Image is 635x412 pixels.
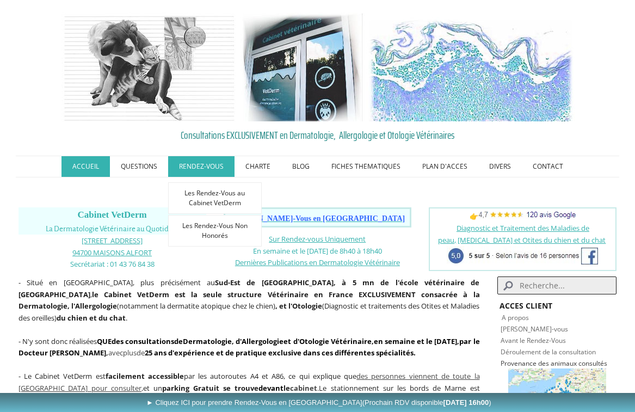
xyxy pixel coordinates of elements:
span: plus [123,348,137,358]
a: Otologie Vétérin [299,336,357,346]
a: Sur Rendez-vous Uniquement [269,234,366,244]
a: ACCUEIL [61,156,110,177]
span: devant [258,383,283,393]
span: avec de [19,336,480,358]
span: en semaine et le [DATE] [374,336,458,346]
a: BLOG [281,156,320,177]
span: 👉 [470,211,576,221]
a: A propos [502,313,529,322]
strong: Sud-Est de [GEOGRAPHIC_DATA], à 5 mn de l'école vétérinaire de [GEOGRAPHIC_DATA] [19,278,480,299]
span: (Prochain RDV disponible ) [362,398,491,407]
a: Diagnostic et Traitement des Maladies de peau, [438,223,589,245]
a: Les Rendez-Vous au Cabinet VetDerm [168,182,262,214]
a: Dermatologie [183,336,232,346]
span: Secrétariat : 01 43 76 84 38 [70,259,155,269]
a: Allergologie [242,336,283,346]
span: . [317,383,319,393]
span: En semaine et le [DATE] de 8h40 à 18h40 [253,246,382,256]
a: consultations [125,336,174,346]
a: Les Rendez-Vous Non Honorés [168,215,262,247]
strong: QUE [97,336,112,346]
span: facilement [106,371,145,381]
strong: le [92,290,98,299]
a: [PERSON_NAME]-Vous en [GEOGRAPHIC_DATA] [230,215,405,223]
span: La Dermatologie Vétérinaire au Quotidien [46,225,179,233]
a: CONTACT [522,156,574,177]
a: Consultations EXCLUSIVEMENT en Dermatologie, Allergologie et Otologie Vétérinaires [19,127,617,143]
a: aire [357,336,372,346]
a: [STREET_ADDRESS] [82,235,143,245]
strong: des [112,336,124,346]
a: CHARTE [235,156,281,177]
a: [PERSON_NAME]-vous [501,324,568,334]
strong: du chien et du chat [57,313,126,323]
input: Search [497,276,617,294]
a: rovenance [504,359,537,368]
a: PLAN D'ACCES [411,156,478,177]
a: 94700 MAISONS ALFORT [72,247,152,257]
span: P [501,359,504,368]
strong: , [372,336,374,346]
a: DIVERS [478,156,522,177]
span: ► Cliquez ICI pour prendre Rendez-Vous en [GEOGRAPHIC_DATA] [146,398,491,407]
span: parking Gratuit se trouve le [162,383,317,393]
span: - N'y sont donc réalisées [19,336,480,358]
span: des animaux consultés [538,359,607,368]
span: , [457,336,459,346]
strong: ACCES CLIENT [500,300,552,311]
span: - Le Cabinet VetDerm est par les autoroutes A4 et A86, ce qui explique que et un Le stationnement... [19,371,480,404]
a: Dernières Publications en Dermatologie Vétérinaire [235,257,400,267]
span: Cabinet VetDerm [78,210,147,220]
strong: 25 ans d'expérience et de pratique exclusive dans ces différentes spécialités. [145,348,416,358]
b: , et l'Otologie [275,301,322,311]
a: RENDEZ-VOUS [168,156,235,177]
a: QUESTIONS [110,156,168,177]
a: FICHES THEMATIQUES [320,156,411,177]
a: Déroulement de la consultation [501,347,596,356]
b: Cabinet VetDerm est la seule structure Vétérinaire en [104,290,323,299]
b: [DATE] 16h00 [443,398,489,407]
span: cabinet [290,383,317,393]
a: [MEDICAL_DATA] et Otites du chien et du chat [458,235,606,245]
strong: accessible [148,371,184,381]
a: Avant le Rendez-Vous [501,336,566,345]
span: - Situé en [GEOGRAPHIC_DATA], plus précisément au , (notamment la dermatite atopique chez le chie... [19,278,480,323]
strong: de , d' et d' [125,336,357,346]
span: [PERSON_NAME]-Vous en [GEOGRAPHIC_DATA] [230,214,405,223]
